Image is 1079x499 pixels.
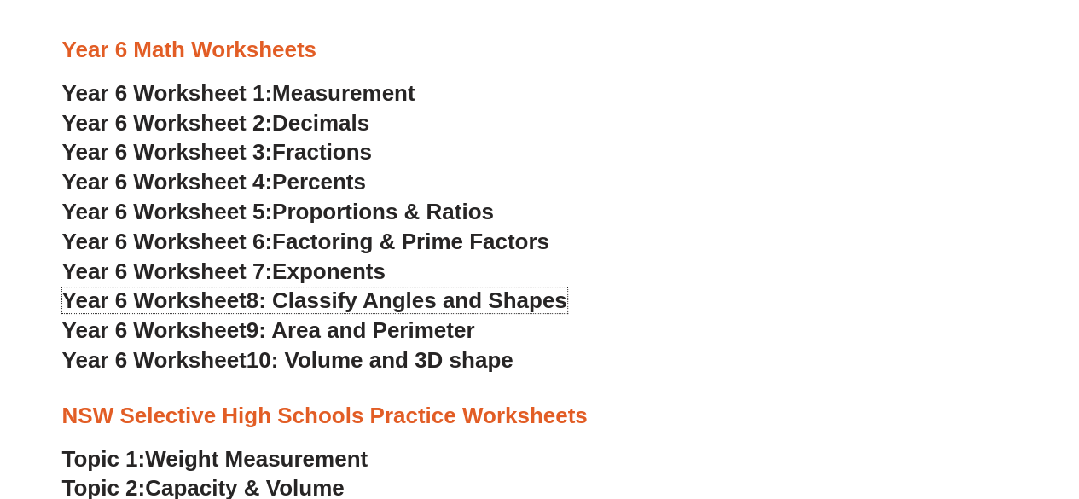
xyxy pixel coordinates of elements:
[272,199,494,224] span: Proportions & Ratios
[247,287,567,313] span: 8: Classify Angles and Shapes
[62,287,567,313] a: Year 6 Worksheet8: Classify Angles and Shapes
[62,258,386,284] a: Year 6 Worksheet 7:Exponents
[62,169,366,194] a: Year 6 Worksheet 4:Percents
[62,169,273,194] span: Year 6 Worksheet 4:
[272,258,386,284] span: Exponents
[62,199,494,224] a: Year 6 Worksheet 5:Proportions & Ratios
[62,139,273,165] span: Year 6 Worksheet 3:
[272,139,372,165] span: Fractions
[62,402,1018,431] h3: NSW Selective High Schools Practice Worksheets
[62,347,513,373] a: Year 6 Worksheet10: Volume and 3D shape
[62,139,372,165] a: Year 6 Worksheet 3:Fractions
[272,80,415,106] span: Measurement
[994,417,1079,499] iframe: Chat Widget
[62,110,370,136] a: Year 6 Worksheet 2:Decimals
[62,287,247,313] span: Year 6 Worksheet
[272,110,369,136] span: Decimals
[62,317,247,343] span: Year 6 Worksheet
[145,446,368,472] span: Weight Measurement
[62,229,549,254] a: Year 6 Worksheet 6:Factoring & Prime Factors
[62,80,415,106] a: Year 6 Worksheet 1:Measurement
[62,446,368,472] a: Topic 1:Weight Measurement
[62,258,273,284] span: Year 6 Worksheet 7:
[62,110,273,136] span: Year 6 Worksheet 2:
[62,36,1018,65] h3: Year 6 Math Worksheets
[272,229,549,254] span: Factoring & Prime Factors
[62,199,273,224] span: Year 6 Worksheet 5:
[62,229,273,254] span: Year 6 Worksheet 6:
[62,347,247,373] span: Year 6 Worksheet
[62,80,273,106] span: Year 6 Worksheet 1:
[272,169,366,194] span: Percents
[247,317,475,343] span: 9: Area and Perimeter
[247,347,513,373] span: 10: Volume and 3D shape
[62,317,475,343] a: Year 6 Worksheet9: Area and Perimeter
[62,446,146,472] span: Topic 1:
